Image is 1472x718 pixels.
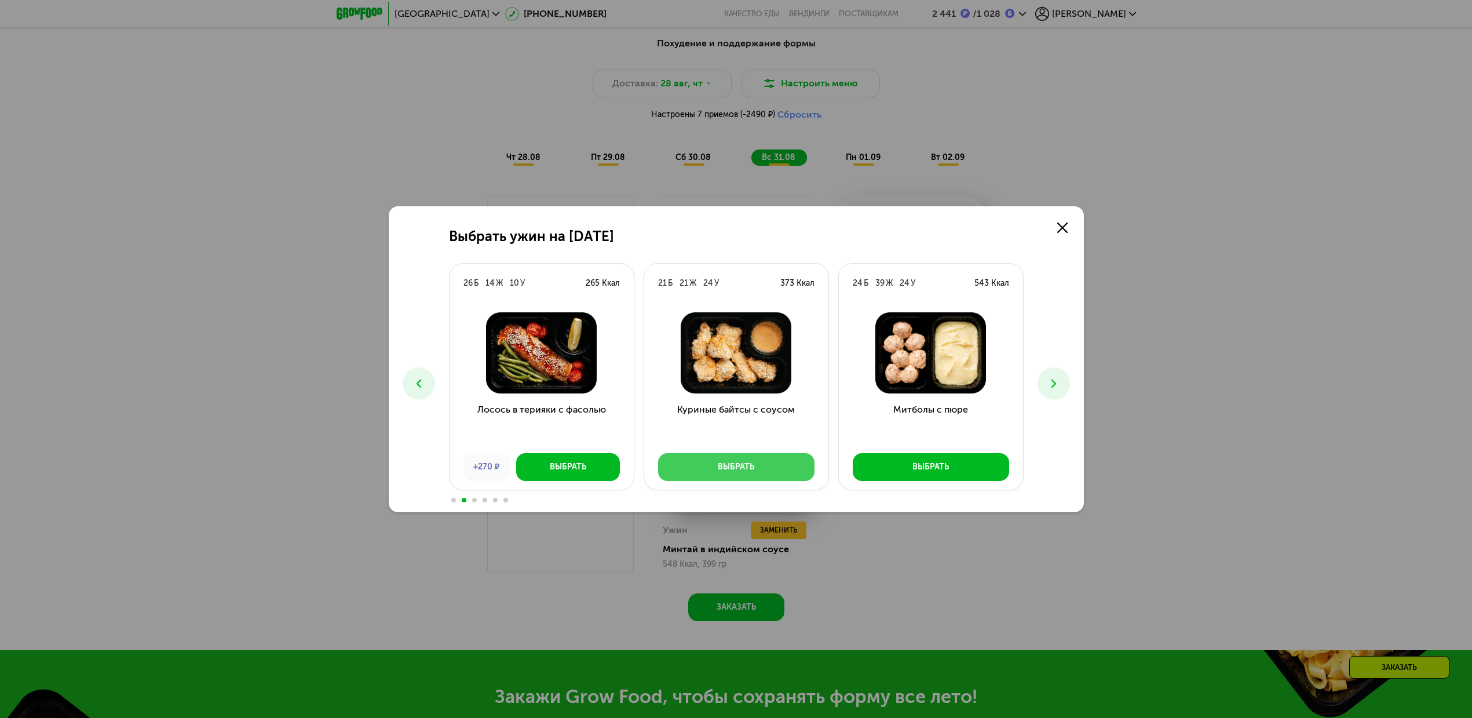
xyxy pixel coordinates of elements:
div: 543 Ккал [974,278,1009,289]
h3: Лосось в терияки с фасолью [450,403,634,444]
button: Выбрать [853,453,1009,481]
div: 21 [680,278,688,289]
div: 24 [853,278,863,289]
img: Митболы с пюре [848,312,1014,393]
div: 26 [463,278,473,289]
h3: Куриные байтсы с соусом [644,403,828,444]
div: Б [864,278,868,289]
div: У [911,278,915,289]
div: 373 Ккал [780,278,814,289]
div: У [520,278,525,289]
div: Выбрать [912,461,949,473]
h2: Выбрать ужин на [DATE] [449,228,614,245]
div: Ж [886,278,893,289]
button: Выбрать [516,453,620,481]
div: +270 ₽ [463,453,510,481]
div: 24 [900,278,910,289]
div: Б [474,278,479,289]
div: 21 [658,278,667,289]
div: Выбрать [718,461,754,473]
div: Выбрать [550,461,586,473]
div: 10 [510,278,519,289]
div: 14 [485,278,495,289]
img: Куриные байтсы с соусом [653,312,819,393]
h3: Митболы с пюре [839,403,1023,444]
button: Выбрать [658,453,814,481]
div: Ж [496,278,503,289]
div: 265 Ккал [586,278,620,289]
div: У [714,278,719,289]
div: 39 [875,278,885,289]
div: 24 [703,278,713,289]
img: Лосось в терияки с фасолью [459,312,624,393]
div: Ж [689,278,696,289]
div: Б [668,278,673,289]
